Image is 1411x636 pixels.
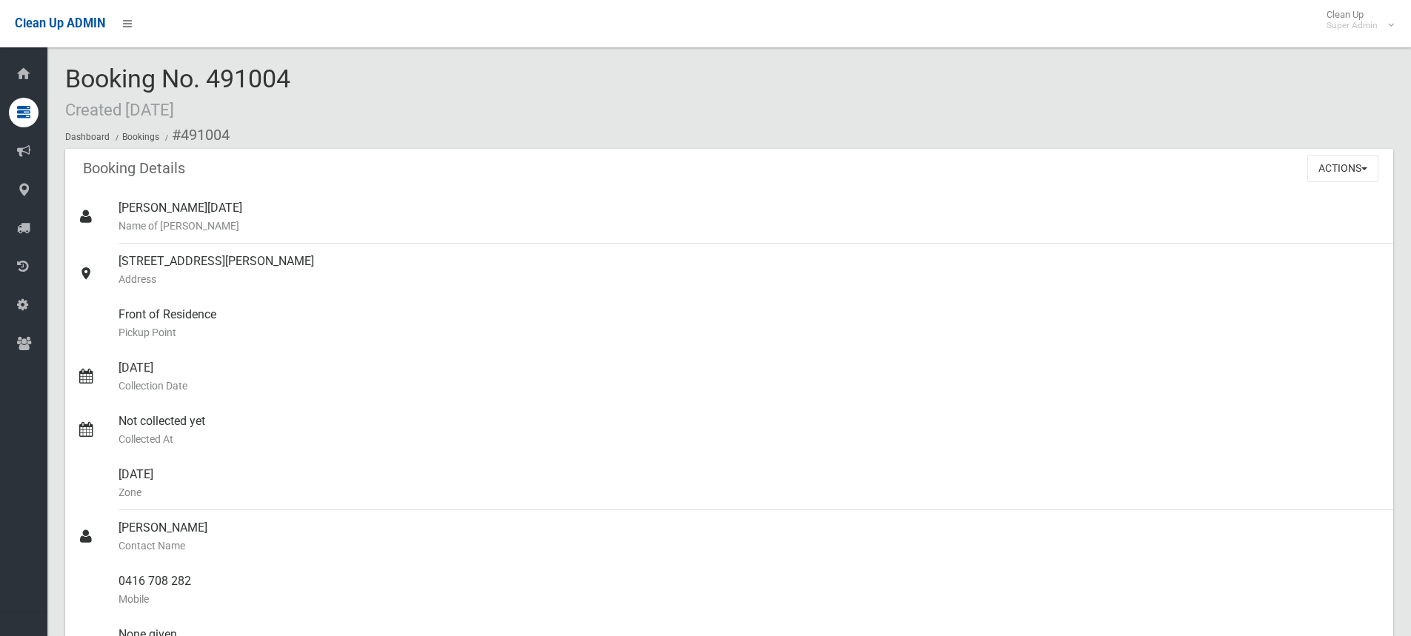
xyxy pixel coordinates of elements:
[119,563,1381,617] div: 0416 708 282
[119,483,1381,501] small: Zone
[65,154,203,183] header: Booking Details
[1327,20,1378,31] small: Super Admin
[1307,155,1378,182] button: Actions
[119,244,1381,297] div: [STREET_ADDRESS][PERSON_NAME]
[119,270,1381,288] small: Address
[65,132,110,142] a: Dashboard
[119,430,1381,448] small: Collected At
[119,377,1381,395] small: Collection Date
[119,510,1381,563] div: [PERSON_NAME]
[119,404,1381,457] div: Not collected yet
[119,217,1381,235] small: Name of [PERSON_NAME]
[119,537,1381,555] small: Contact Name
[119,350,1381,404] div: [DATE]
[65,100,174,119] small: Created [DATE]
[122,132,159,142] a: Bookings
[161,121,230,149] li: #491004
[119,590,1381,608] small: Mobile
[1319,9,1392,31] span: Clean Up
[65,64,290,121] span: Booking No. 491004
[119,324,1381,341] small: Pickup Point
[15,16,105,30] span: Clean Up ADMIN
[119,457,1381,510] div: [DATE]
[119,297,1381,350] div: Front of Residence
[119,190,1381,244] div: [PERSON_NAME][DATE]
